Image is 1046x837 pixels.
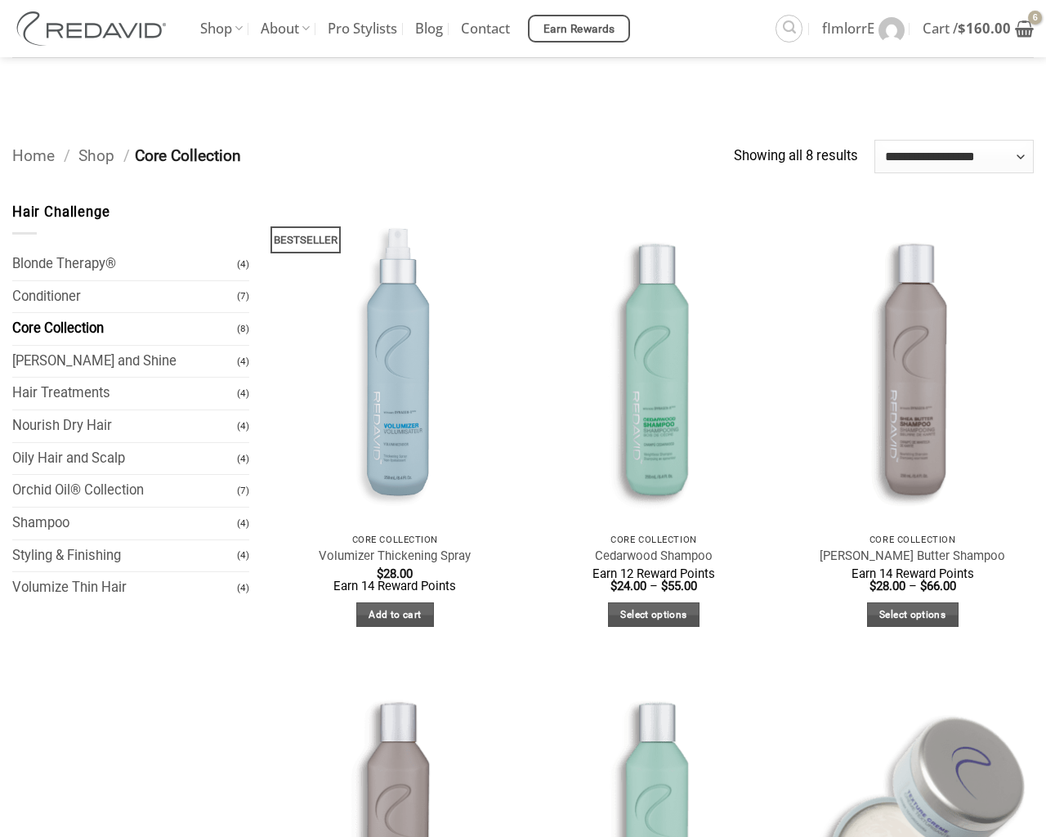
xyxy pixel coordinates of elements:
[333,579,456,593] span: Earn 14 Reward Points
[237,250,249,279] span: (4)
[532,202,775,526] img: REDAVID Cedarwood Shampoo - 1
[595,548,713,564] a: Cedarwood Shampoo
[12,475,237,507] a: Orchid Oil® Collection
[237,412,249,441] span: (4)
[923,8,1011,49] span: Cart /
[64,146,70,165] span: /
[12,248,237,280] a: Blonde Therapy®
[237,347,249,376] span: (4)
[608,602,700,628] a: Select options for “Cedarwood Shampoo”
[610,579,646,593] bdi: 24.00
[592,566,715,581] span: Earn 12 Reward Points
[377,566,383,581] span: $
[12,204,110,220] span: Hair Challenge
[867,602,959,628] a: Select options for “Shea Butter Shampoo”
[319,548,471,564] a: Volumizer Thickening Spray
[869,579,905,593] bdi: 28.00
[822,8,874,49] span: fImlorrE
[12,346,237,378] a: [PERSON_NAME] and Shine
[540,535,767,545] p: Core Collection
[661,579,697,593] bdi: 55.00
[237,477,249,505] span: (7)
[610,579,617,593] span: $
[237,282,249,311] span: (7)
[528,15,630,43] a: Earn Rewards
[734,145,858,168] p: Showing all 8 results
[12,540,237,572] a: Styling & Finishing
[274,202,516,526] img: REDAVID Volumizer Thickening Spray - 1 1
[237,541,249,570] span: (4)
[920,579,927,593] span: $
[920,579,956,593] bdi: 66.00
[12,146,55,165] a: Home
[820,548,1005,564] a: [PERSON_NAME] Butter Shampoo
[78,146,114,165] a: Shop
[237,379,249,408] span: (4)
[776,15,802,42] a: Search
[791,202,1034,526] img: REDAVID Shea Butter Shampoo
[237,509,249,538] span: (4)
[543,20,615,38] span: Earn Rewards
[12,443,237,475] a: Oily Hair and Scalp
[12,11,176,46] img: REDAVID Salon Products | United States
[237,315,249,343] span: (8)
[237,445,249,473] span: (4)
[12,378,237,410] a: Hair Treatments
[909,579,917,593] span: –
[12,410,237,442] a: Nourish Dry Hair
[12,313,237,345] a: Core Collection
[958,19,966,38] span: $
[661,579,668,593] span: $
[12,281,237,313] a: Conditioner
[356,602,434,628] a: Add to cart: “Volumizer Thickening Spray”
[958,19,1011,38] bdi: 160.00
[869,579,876,593] span: $
[12,144,734,169] nav: Breadcrumb
[650,579,658,593] span: –
[852,566,974,581] span: Earn 14 Reward Points
[377,566,413,581] bdi: 28.00
[874,140,1034,172] select: Shop order
[282,535,508,545] p: Core Collection
[12,508,237,539] a: Shampoo
[799,535,1026,545] p: Core Collection
[12,572,237,604] a: Volumize Thin Hair
[237,574,249,602] span: (4)
[123,146,130,165] span: /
